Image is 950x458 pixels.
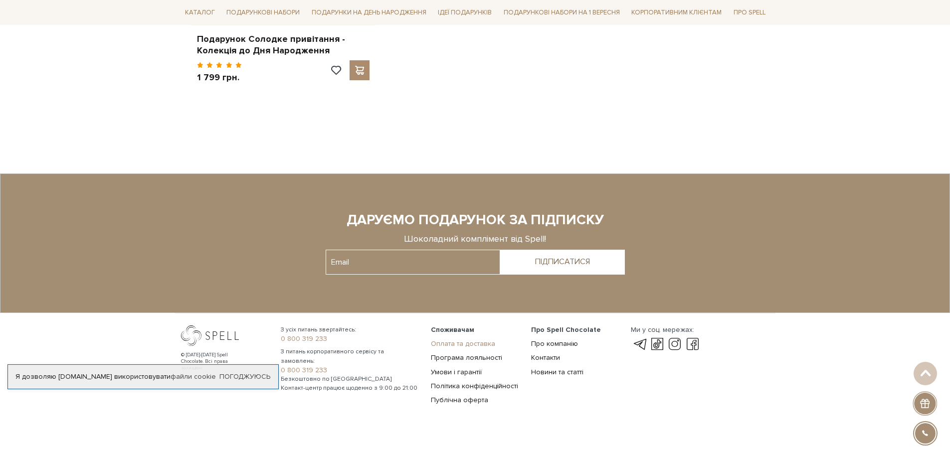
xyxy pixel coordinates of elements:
[222,5,304,20] span: Подарункові набори
[181,352,248,371] div: © [DATE]-[DATE] Spell Chocolate. Всі права захищені
[281,375,419,384] span: Безкоштовно по [GEOGRAPHIC_DATA]
[531,353,560,362] a: Контакти
[197,72,242,83] p: 1 799 грн.
[531,325,601,334] span: Про Spell Chocolate
[8,372,278,381] div: Я дозволяю [DOMAIN_NAME] використовувати
[431,325,474,334] span: Споживачам
[219,372,270,381] a: Погоджуюсь
[281,347,419,365] span: З питань корпоративного сервісу та замовлень:
[431,382,518,390] a: Політика конфіденційності
[281,384,419,393] span: Контакт-центр працює щоденно з 9:00 до 21:00
[631,325,701,334] div: Ми у соц. мережах:
[197,33,370,57] a: Подарунок Солодке привітання - Колекція до Дня Народження
[627,4,726,21] a: Корпоративним клієнтам
[431,396,488,404] a: Публічна оферта
[281,325,419,334] span: З усіх питань звертайтесь:
[649,338,666,350] a: tik-tok
[666,338,683,350] a: instagram
[308,5,430,20] span: Подарунки на День народження
[684,338,701,350] a: facebook
[171,372,216,381] a: файли cookie
[631,338,648,350] a: telegram
[730,5,769,20] span: Про Spell
[281,334,419,343] a: 0 800 319 233
[431,368,482,376] a: Умови і гарантії
[531,368,583,376] a: Новини та статті
[181,5,219,20] span: Каталог
[434,5,496,20] span: Ідеї подарунків
[431,339,495,348] a: Оплата та доставка
[281,366,419,375] a: 0 800 319 233
[431,353,502,362] a: Програма лояльності
[500,4,624,21] a: Подарункові набори на 1 Вересня
[531,339,578,348] a: Про компанію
